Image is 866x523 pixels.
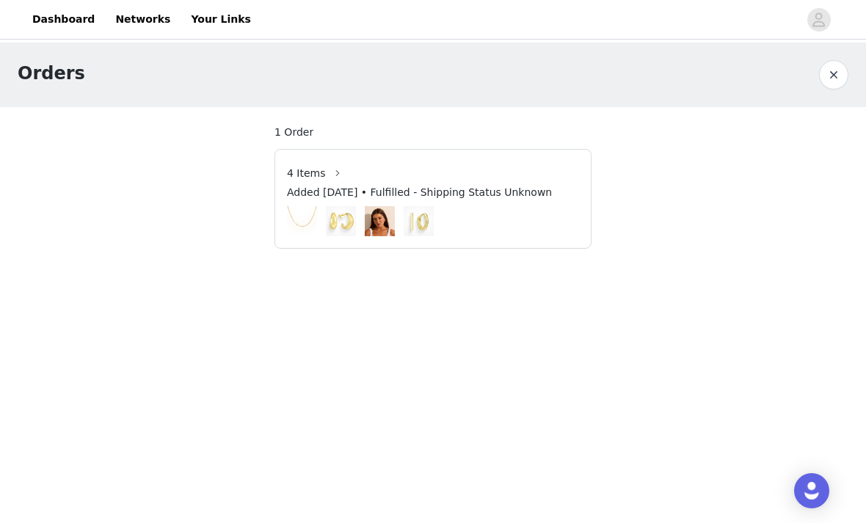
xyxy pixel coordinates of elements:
[23,3,103,36] a: Dashboard
[287,166,326,181] span: 4 Items
[365,206,395,236] img: Soleil Necklace
[274,125,313,140] span: 1 Order
[106,3,179,36] a: Networks
[794,473,829,508] div: Open Intercom Messenger
[404,206,434,236] img: Itty Bitty Hoops
[287,206,317,236] img: Don't Get It Twisted Necklace
[182,3,260,36] a: Your Links
[18,60,85,87] h1: Orders
[287,185,552,200] span: Added [DATE] • Fulfilled - Shipping Status Unknown
[326,206,356,236] img: Kendall Hoops
[812,8,826,32] div: avatar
